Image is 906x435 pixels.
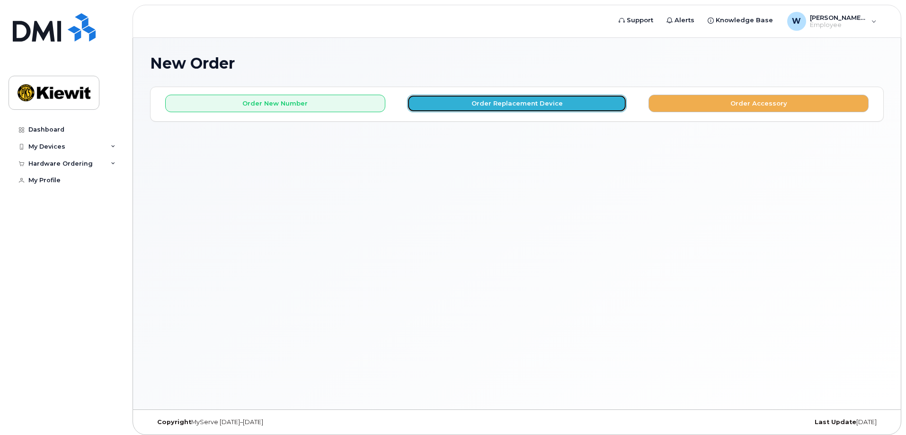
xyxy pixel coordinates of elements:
h1: New Order [150,55,884,71]
button: Order Accessory [648,95,869,112]
div: [DATE] [639,418,884,426]
strong: Copyright [157,418,191,426]
button: Order New Number [165,95,385,112]
strong: Last Update [815,418,856,426]
iframe: Messenger Launcher [865,394,899,428]
div: MyServe [DATE]–[DATE] [150,418,395,426]
button: Order Replacement Device [407,95,627,112]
